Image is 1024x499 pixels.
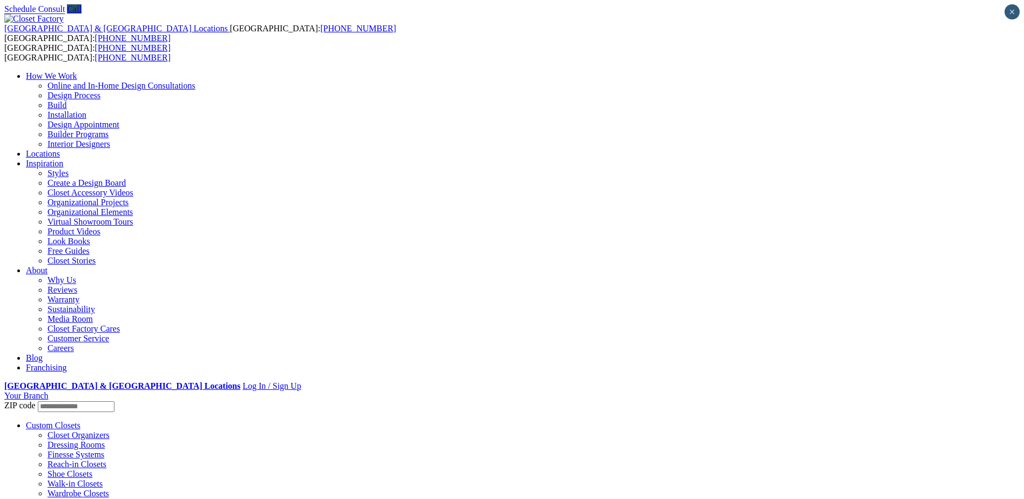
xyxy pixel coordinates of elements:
[4,24,230,33] a: [GEOGRAPHIC_DATA] & [GEOGRAPHIC_DATA] Locations
[4,14,64,24] img: Closet Factory
[48,489,109,498] a: Wardrobe Closets
[48,314,93,323] a: Media Room
[48,81,195,90] a: Online and In-Home Design Consultations
[48,91,100,100] a: Design Process
[48,305,95,314] a: Sustainability
[4,24,396,43] span: [GEOGRAPHIC_DATA]: [GEOGRAPHIC_DATA]:
[48,450,104,459] a: Finesse Systems
[242,381,301,390] a: Log In / Sign Up
[48,440,105,449] a: Dressing Rooms
[48,295,79,304] a: Warranty
[48,110,86,119] a: Installation
[67,4,82,14] a: Call
[4,24,228,33] span: [GEOGRAPHIC_DATA] & [GEOGRAPHIC_DATA] Locations
[48,227,100,236] a: Product Videos
[26,421,80,430] a: Custom Closets
[48,285,77,294] a: Reviews
[48,275,76,285] a: Why Us
[48,256,96,265] a: Closet Stories
[48,430,110,440] a: Closet Organizers
[48,120,119,129] a: Design Appointment
[95,33,171,43] a: [PHONE_NUMBER]
[95,53,171,62] a: [PHONE_NUMBER]
[48,139,110,149] a: Interior Designers
[26,353,43,362] a: Blog
[48,469,92,478] a: Shoe Closets
[48,343,74,353] a: Careers
[48,168,69,178] a: Styles
[48,207,133,217] a: Organizational Elements
[48,460,106,469] a: Reach-in Closets
[38,401,114,412] input: Enter your Zip code
[320,24,396,33] a: [PHONE_NUMBER]
[4,401,36,410] span: ZIP code
[4,43,171,62] span: [GEOGRAPHIC_DATA]: [GEOGRAPHIC_DATA]:
[4,381,240,390] a: [GEOGRAPHIC_DATA] & [GEOGRAPHIC_DATA] Locations
[48,130,108,139] a: Builder Programs
[48,237,90,246] a: Look Books
[48,100,67,110] a: Build
[48,246,90,255] a: Free Guides
[48,324,120,333] a: Closet Factory Cares
[26,159,63,168] a: Inspiration
[95,43,171,52] a: [PHONE_NUMBER]
[48,198,128,207] a: Organizational Projects
[26,266,48,275] a: About
[4,4,65,14] a: Schedule Consult
[48,178,126,187] a: Create a Design Board
[26,149,60,158] a: Locations
[1005,4,1020,19] button: Close
[26,71,77,80] a: How We Work
[26,363,67,372] a: Franchising
[4,391,48,400] a: Your Branch
[48,217,133,226] a: Virtual Showroom Tours
[48,479,103,488] a: Walk-in Closets
[48,334,109,343] a: Customer Service
[48,188,133,197] a: Closet Accessory Videos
